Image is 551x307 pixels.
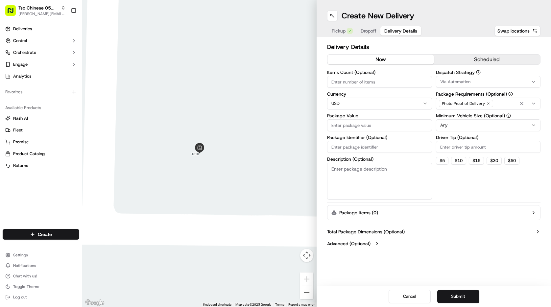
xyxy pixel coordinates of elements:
[327,42,540,52] h2: Delivery Details
[7,26,120,37] p: Welcome 👋
[5,163,77,169] a: Returns
[5,139,77,145] a: Promise
[13,163,28,169] span: Returns
[3,250,79,260] button: Settings
[436,98,541,109] button: Photo Proof of Delivery
[13,295,27,300] span: Log out
[436,92,541,96] label: Package Requirements (Optional)
[436,141,541,153] input: Enter driver tip amount
[434,55,540,64] button: scheduled
[3,24,79,34] a: Deliveries
[4,93,53,105] a: 📗Knowledge Base
[22,63,108,69] div: Start new chat
[3,282,79,291] button: Toggle Theme
[327,228,405,235] label: Total Package Dimensions (Optional)
[327,92,432,96] label: Currency
[327,240,371,247] label: Advanced (Optional)
[13,26,32,32] span: Deliveries
[327,76,432,88] input: Enter number of items
[84,298,106,307] a: Open this area in Google Maps (opens a new window)
[13,151,45,157] span: Product Catalog
[327,135,432,140] label: Package Identifier (Optional)
[3,160,79,171] button: Returns
[3,35,79,46] button: Control
[384,28,417,34] span: Delivery Details
[327,240,540,247] button: Advanced (Optional)
[3,125,79,135] button: Fleet
[327,113,432,118] label: Package Value
[7,63,18,75] img: 1736555255976-a54dd68f-1ca7-489b-9aae-adbdc363a1c4
[436,76,541,88] button: Via Automation
[56,96,61,101] div: 💻
[17,42,118,49] input: Got a question? Start typing here...
[300,286,313,299] button: Zoom out
[3,272,79,281] button: Chat with us!
[13,139,29,145] span: Promise
[53,93,108,105] a: 💻API Documentation
[327,228,540,235] button: Total Package Dimensions (Optional)
[497,28,530,34] span: Swap locations
[487,157,502,165] button: $30
[327,70,432,75] label: Items Count (Optional)
[442,101,485,106] span: Photo Proof of Delivery
[22,69,83,75] div: We're available if you need us!
[3,229,79,240] button: Create
[13,50,36,56] span: Orchestrate
[13,127,23,133] span: Fleet
[440,79,470,85] span: Via Automation
[436,157,448,165] button: $5
[332,28,346,34] span: Pickup
[13,95,50,102] span: Knowledge Base
[3,71,79,82] a: Analytics
[327,205,540,220] button: Package Items (0)
[18,5,58,11] button: Tso Chinese 05 [PERSON_NAME]
[235,303,271,306] span: Map data ©2025 Google
[327,141,432,153] input: Enter package identifier
[5,115,77,121] a: Nash AI
[112,65,120,73] button: Start new chat
[275,303,284,306] a: Terms (opens in new tab)
[13,61,28,67] span: Engage
[3,149,79,159] button: Product Catalog
[437,290,479,303] button: Submit
[203,302,231,307] button: Keyboard shortcuts
[5,151,77,157] a: Product Catalog
[504,157,519,165] button: $50
[436,113,541,118] label: Minimum Vehicle Size (Optional)
[46,111,80,116] a: Powered byPylon
[469,157,484,165] button: $15
[18,11,65,16] button: [PERSON_NAME][EMAIL_ADDRESS][DOMAIN_NAME]
[13,115,28,121] span: Nash AI
[494,26,540,36] button: Swap locations
[361,28,376,34] span: Dropoff
[342,11,414,21] h1: Create New Delivery
[327,55,434,64] button: now
[65,111,80,116] span: Pylon
[3,103,79,113] div: Available Products
[7,96,12,101] div: 📗
[3,3,68,18] button: Tso Chinese 05 [PERSON_NAME][PERSON_NAME][EMAIL_ADDRESS][DOMAIN_NAME]
[13,284,39,289] span: Toggle Theme
[300,249,313,262] button: Map camera controls
[436,70,541,75] label: Dispatch Strategy
[38,231,52,238] span: Create
[13,73,31,79] span: Analytics
[3,47,79,58] button: Orchestrate
[84,298,106,307] img: Google
[300,272,313,286] button: Zoom in
[3,59,79,70] button: Engage
[327,157,432,161] label: Description (Optional)
[13,263,36,268] span: Notifications
[3,137,79,147] button: Promise
[339,209,378,216] label: Package Items ( 0 )
[476,70,481,75] button: Dispatch Strategy
[327,119,432,131] input: Enter package value
[389,290,431,303] button: Cancel
[13,38,27,44] span: Control
[3,87,79,97] div: Favorites
[288,303,315,306] a: Report a map error
[3,113,79,124] button: Nash AI
[62,95,106,102] span: API Documentation
[13,273,37,279] span: Chat with us!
